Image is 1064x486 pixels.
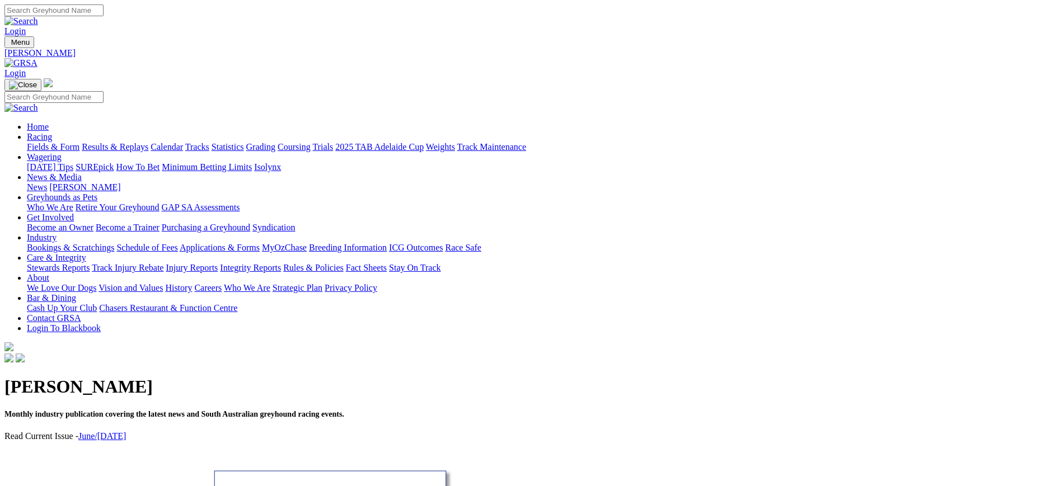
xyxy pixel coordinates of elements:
[27,313,81,323] a: Contact GRSA
[335,142,424,152] a: 2025 TAB Adelaide Cup
[457,142,526,152] a: Track Maintenance
[4,353,13,362] img: facebook.svg
[426,142,455,152] a: Weights
[246,142,275,152] a: Grading
[4,79,41,91] button: Toggle navigation
[27,243,1060,253] div: Industry
[27,172,82,182] a: News & Media
[27,233,57,242] a: Industry
[27,283,96,292] a: We Love Our Dogs
[325,283,377,292] a: Privacy Policy
[162,202,240,212] a: GAP SA Assessments
[162,223,250,232] a: Purchasing a Greyhound
[4,410,344,418] span: Monthly industry publication covering the latest news and South Australian greyhound racing events.
[96,223,160,232] a: Become a Trainer
[27,142,79,152] a: Fields & Form
[283,263,344,272] a: Rules & Policies
[389,243,443,252] a: ICG Outcomes
[27,303,97,313] a: Cash Up Your Club
[99,283,163,292] a: Vision and Values
[27,182,47,192] a: News
[27,182,1060,192] div: News & Media
[389,263,440,272] a: Stay On Track
[27,293,76,303] a: Bar & Dining
[180,243,260,252] a: Applications & Forms
[27,202,73,212] a: Who We Are
[194,283,222,292] a: Careers
[27,162,1060,172] div: Wagering
[116,162,160,172] a: How To Bet
[9,81,37,89] img: Close
[165,283,192,292] a: History
[27,263,90,272] a: Stewards Reports
[252,223,295,232] a: Syndication
[27,213,74,222] a: Get Involved
[166,263,218,272] a: Injury Reports
[16,353,25,362] img: twitter.svg
[116,243,177,252] a: Schedule of Fees
[4,342,13,351] img: logo-grsa-white.png
[27,192,97,202] a: Greyhounds as Pets
[4,26,26,36] a: Login
[44,78,53,87] img: logo-grsa-white.png
[27,132,52,141] a: Racing
[162,162,252,172] a: Minimum Betting Limits
[49,182,120,192] a: [PERSON_NAME]
[11,38,30,46] span: Menu
[220,263,281,272] a: Integrity Reports
[4,4,104,16] input: Search
[4,58,38,68] img: GRSA
[4,91,104,103] input: Search
[76,162,114,172] a: SUREpick
[262,243,307,252] a: MyOzChase
[309,243,387,252] a: Breeding Information
[27,303,1060,313] div: Bar & Dining
[27,152,62,162] a: Wagering
[27,202,1060,213] div: Greyhounds as Pets
[346,263,387,272] a: Fact Sheets
[4,431,1060,441] p: Read Current Issue -
[27,142,1060,152] div: Racing
[92,263,163,272] a: Track Injury Rebate
[82,142,148,152] a: Results & Replays
[224,283,270,292] a: Who We Are
[27,273,49,282] a: About
[212,142,244,152] a: Statistics
[27,263,1060,273] div: Care & Integrity
[4,48,1060,58] a: [PERSON_NAME]
[278,142,311,152] a: Coursing
[99,303,237,313] a: Chasers Restaurant & Function Centre
[185,142,209,152] a: Tracks
[27,223,1060,233] div: Get Involved
[27,253,86,262] a: Care & Integrity
[27,283,1060,293] div: About
[27,122,49,131] a: Home
[78,431,126,441] a: June/[DATE]
[27,162,73,172] a: [DATE] Tips
[4,68,26,78] a: Login
[27,243,114,252] a: Bookings & Scratchings
[27,323,101,333] a: Login To Blackbook
[4,16,38,26] img: Search
[4,103,38,113] img: Search
[4,376,1060,397] h1: [PERSON_NAME]
[273,283,322,292] a: Strategic Plan
[27,223,93,232] a: Become an Owner
[312,142,333,152] a: Trials
[4,36,34,48] button: Toggle navigation
[254,162,281,172] a: Isolynx
[445,243,481,252] a: Race Safe
[151,142,183,152] a: Calendar
[76,202,160,212] a: Retire Your Greyhound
